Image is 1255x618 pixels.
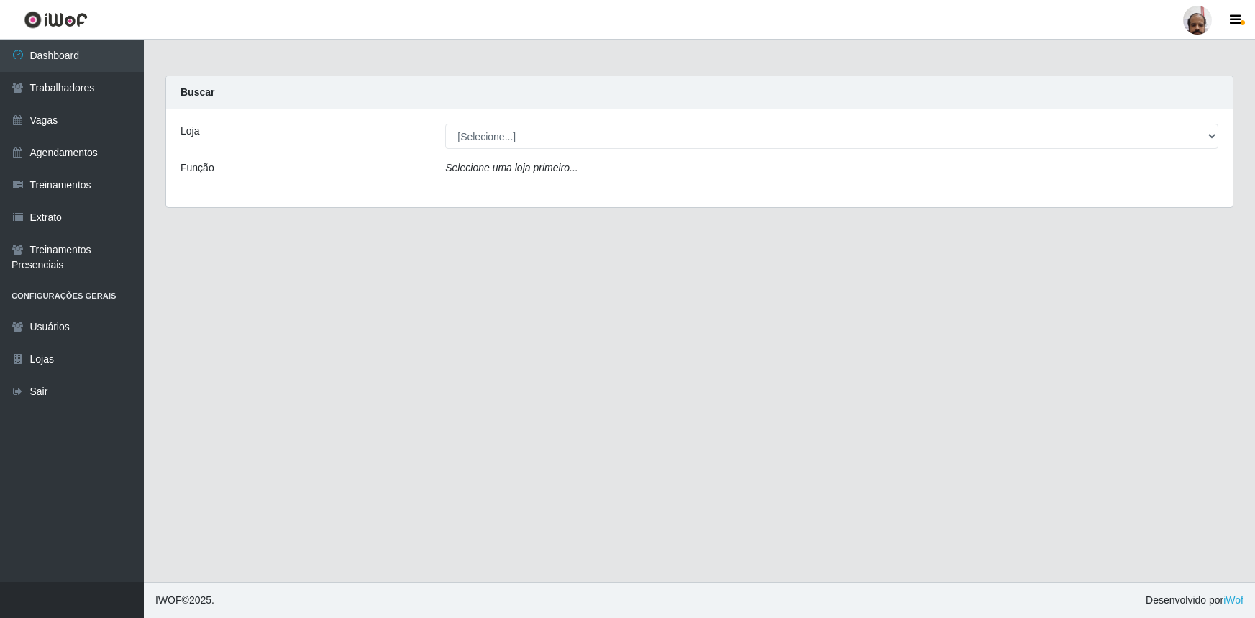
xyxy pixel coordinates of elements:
[1223,594,1243,606] a: iWof
[155,593,214,608] span: © 2025 .
[445,162,578,173] i: Selecione uma loja primeiro...
[181,160,214,176] label: Função
[1146,593,1243,608] span: Desenvolvido por
[181,124,199,139] label: Loja
[155,594,182,606] span: IWOF
[24,11,88,29] img: CoreUI Logo
[181,86,214,98] strong: Buscar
